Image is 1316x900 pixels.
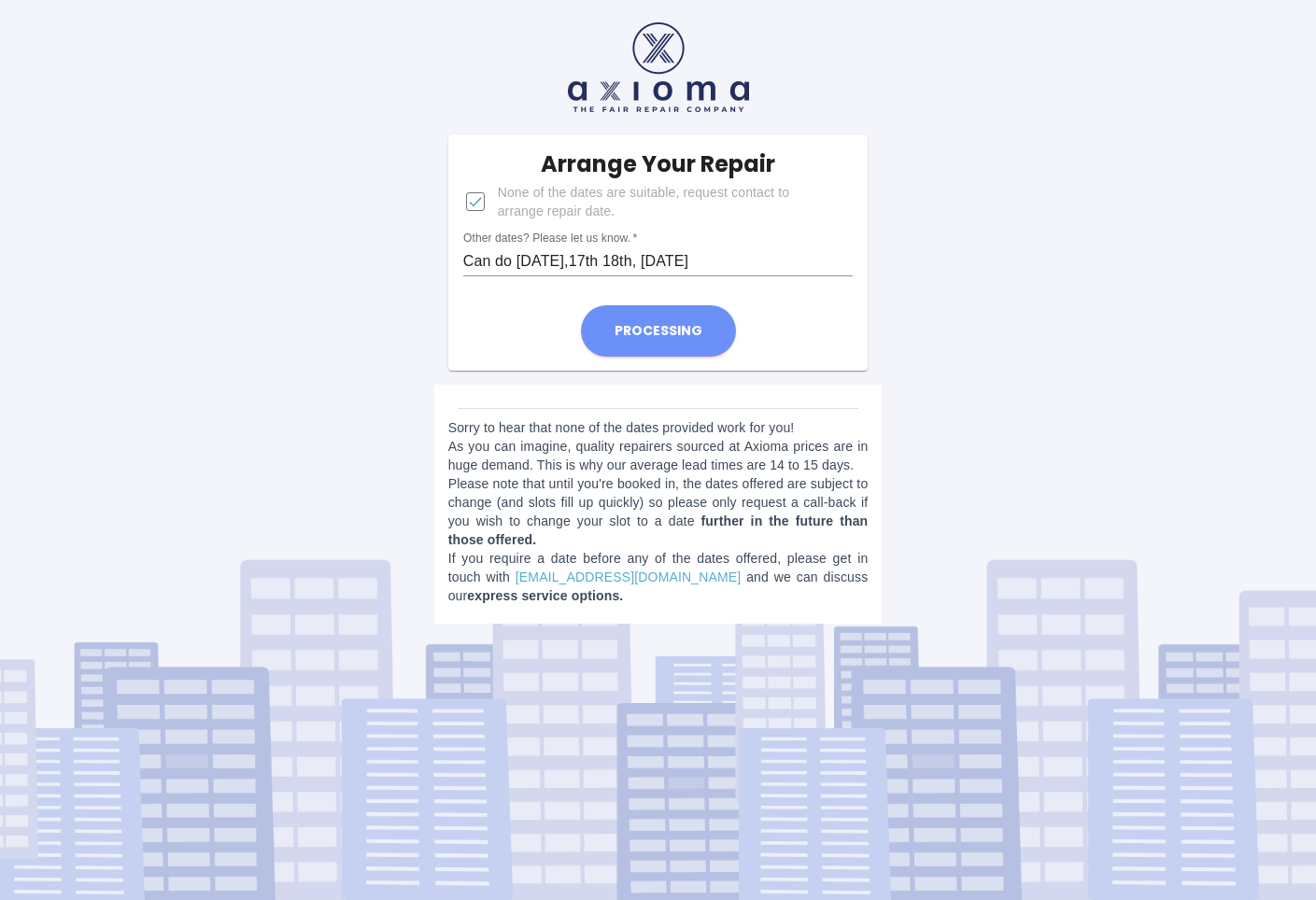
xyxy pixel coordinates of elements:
[498,183,839,220] span: None of the dates are suitable, request contact to arrange repair date.
[516,570,741,584] a: [EMAIL_ADDRESS][DOMAIN_NAME]
[448,513,869,547] b: further in the future than those offered.
[463,231,637,246] label: Other dates? Please let us know.
[448,418,869,605] p: Sorry to hear that none of the dates provided work for you! As you can imagine, quality repairers...
[568,22,749,112] img: axioma
[541,149,775,179] h5: Arrange Your Repair
[467,588,623,603] b: express service options.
